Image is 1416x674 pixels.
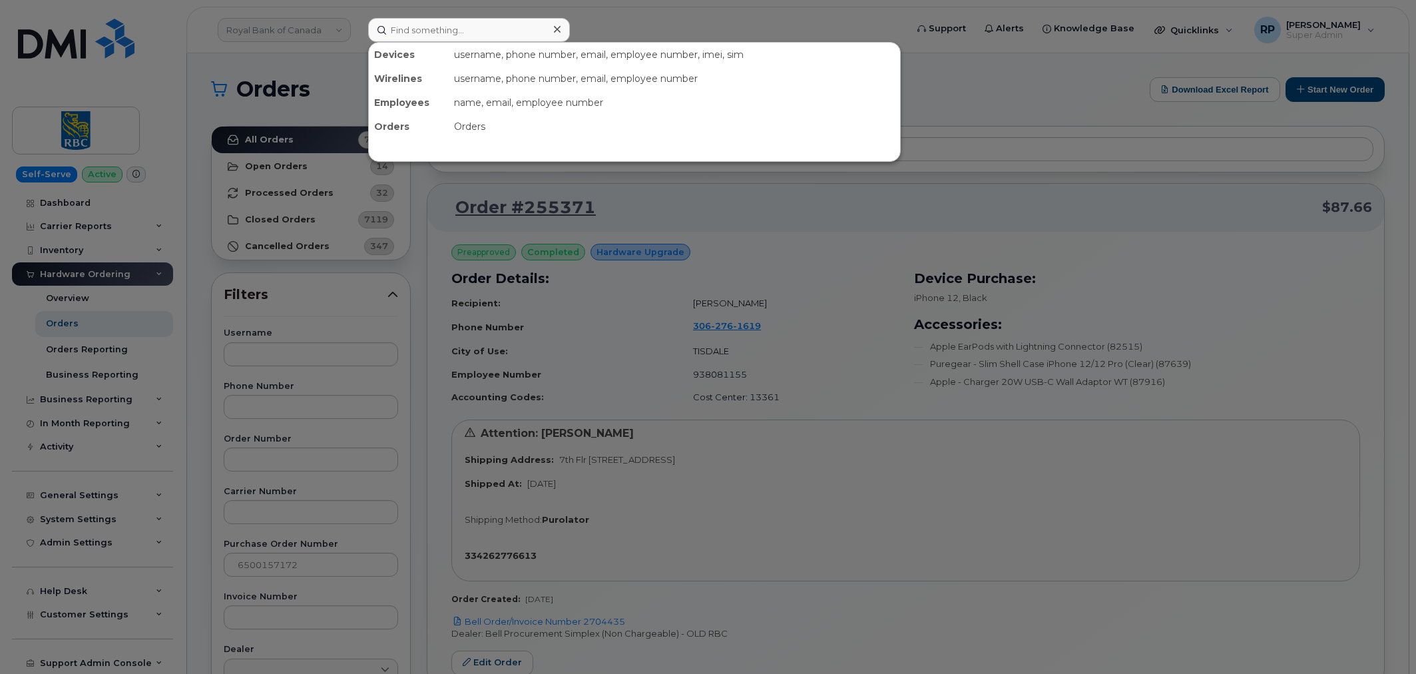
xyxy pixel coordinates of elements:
div: Wirelines [369,67,449,91]
div: Orders [369,115,449,139]
div: name, email, employee number [449,91,900,115]
div: username, phone number, email, employee number [449,67,900,91]
div: Devices [369,43,449,67]
div: Orders [449,115,900,139]
div: username, phone number, email, employee number, imei, sim [449,43,900,67]
div: Employees [369,91,449,115]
